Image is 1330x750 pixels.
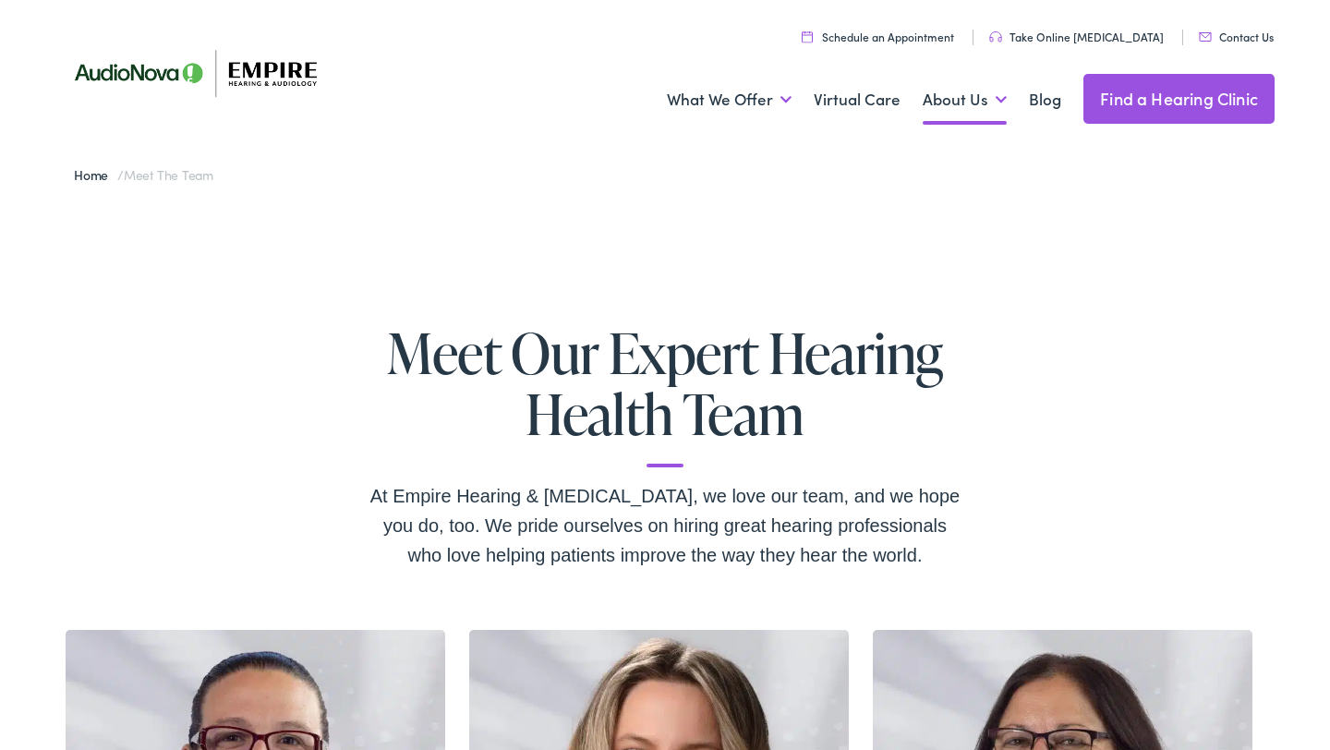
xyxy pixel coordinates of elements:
a: Take Online [MEDICAL_DATA] [989,29,1164,44]
a: Virtual Care [814,66,901,134]
span: Meet the Team [124,165,213,184]
img: utility icon [802,30,813,42]
a: About Us [923,66,1007,134]
h1: Meet Our Expert Hearing Health Team [369,322,961,467]
img: utility icon [989,31,1002,42]
a: Find a Hearing Clinic [1083,74,1275,124]
span: / [74,165,213,184]
a: Home [74,165,117,184]
a: What We Offer [667,66,792,134]
a: Schedule an Appointment [802,29,954,44]
a: Contact Us [1199,29,1274,44]
div: At Empire Hearing & [MEDICAL_DATA], we love our team, and we hope you do, too. We pride ourselves... [369,481,961,570]
img: utility icon [1199,32,1212,42]
a: Blog [1029,66,1061,134]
